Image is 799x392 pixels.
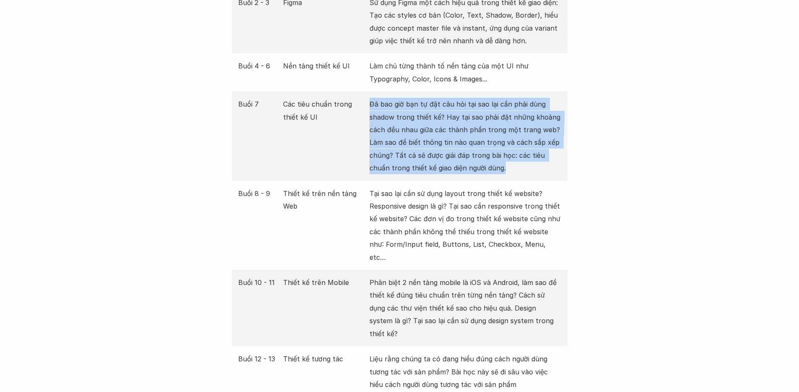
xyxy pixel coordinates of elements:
[283,353,365,365] p: Thiết kế tương tác
[238,276,279,289] p: Buổi 10 - 11
[283,187,365,213] p: Thiết kế trên nền tảng Web
[283,98,365,123] p: Các tiêu chuẩn trong thiết kế UI
[370,187,561,264] p: Tại sao lại cần sử dụng layout trong thiết kế website? Responsive design là gì? Tại sao cần respo...
[283,60,365,72] p: Nền tảng thiết kế UI
[370,98,561,174] p: Đã bao giờ bạn tự đặt câu hỏi tại sao lại cần phải dùng shadow trong thiết kế? Hay tại sao phải đ...
[370,60,561,85] p: Làm chủ từng thành tố nền tảng của một UI như Typography, Color, Icons & Images...
[370,276,561,340] p: Phân biệt 2 nền tảng mobile là iOS và Android, làm sao để thiết kế đúng tiêu chuẩn trên từng nền ...
[238,353,279,365] p: Buổi 12 - 13
[283,276,365,289] p: Thiết kế trên Mobile
[238,187,279,200] p: Buổi 8 - 9
[238,98,279,110] p: Buổi 7
[238,60,279,72] p: Buổi 4 - 6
